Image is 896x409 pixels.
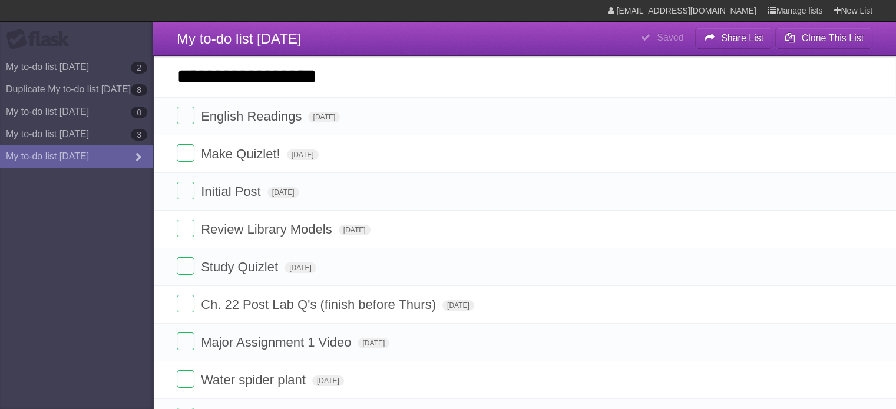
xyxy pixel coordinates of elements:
[177,257,194,275] label: Done
[177,182,194,199] label: Done
[358,338,389,348] span: [DATE]
[442,300,474,311] span: [DATE]
[177,295,194,312] label: Done
[657,32,683,42] b: Saved
[201,297,439,312] span: Ch. 22 Post Lab Q's (finish before Thurs)
[177,220,194,237] label: Done
[695,28,773,49] button: Share List
[177,107,194,124] label: Done
[721,33,763,43] b: Share List
[177,31,302,46] span: My to-do list [DATE]
[339,225,371,235] span: [DATE]
[312,375,344,386] span: [DATE]
[131,84,147,96] b: 8
[201,184,264,199] span: Initial Post
[6,29,77,50] div: Flask
[177,332,194,350] label: Done
[201,373,309,387] span: Water spider plant
[201,147,283,161] span: Make Quizlet!
[177,370,194,388] label: Done
[801,33,864,43] b: Clone This List
[131,129,147,141] b: 3
[201,222,335,237] span: Review Library Models
[201,109,305,124] span: English Readings
[131,107,147,118] b: 0
[201,335,354,350] span: Major Assignment 1 Video
[775,28,872,49] button: Clone This List
[267,187,299,198] span: [DATE]
[287,149,319,160] span: [DATE]
[177,144,194,162] label: Done
[308,112,340,122] span: [DATE]
[201,260,281,274] span: Study Quizlet
[131,62,147,74] b: 2
[285,262,316,273] span: [DATE]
